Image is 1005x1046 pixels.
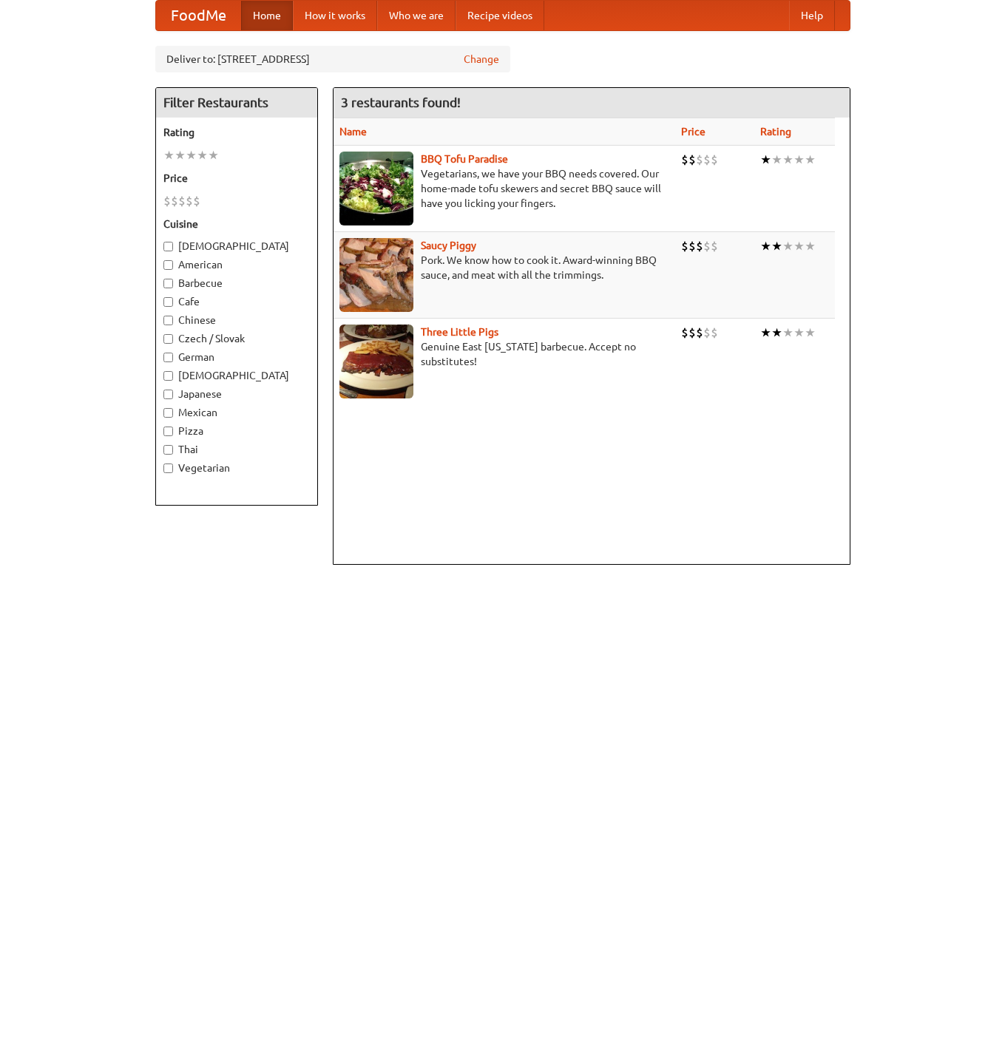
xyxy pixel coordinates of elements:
label: Chinese [163,313,310,327]
a: BBQ Tofu Paradise [421,153,508,165]
img: saucy.jpg [339,238,413,312]
input: German [163,353,173,362]
li: ★ [805,325,816,341]
li: ★ [782,325,793,341]
a: Change [464,52,499,67]
li: ★ [805,238,816,254]
p: Genuine East [US_STATE] barbecue. Accept no substitutes! [339,339,669,369]
li: ★ [782,152,793,168]
li: $ [703,152,711,168]
input: Pizza [163,427,173,436]
h5: Cuisine [163,217,310,231]
li: $ [178,193,186,209]
li: $ [681,152,688,168]
div: Deliver to: [STREET_ADDRESS] [155,46,510,72]
li: ★ [771,152,782,168]
li: $ [193,193,200,209]
li: $ [703,325,711,341]
li: ★ [186,147,197,163]
li: $ [681,325,688,341]
li: ★ [760,152,771,168]
label: Japanese [163,387,310,401]
a: FoodMe [156,1,241,30]
a: Rating [760,126,791,137]
a: Home [241,1,293,30]
li: ★ [793,325,805,341]
label: Barbecue [163,276,310,291]
li: $ [711,238,718,254]
a: How it works [293,1,377,30]
img: littlepigs.jpg [339,325,413,398]
input: Chinese [163,316,173,325]
li: ★ [208,147,219,163]
li: ★ [760,325,771,341]
li: $ [186,193,193,209]
li: ★ [805,152,816,168]
li: ★ [175,147,186,163]
li: $ [696,325,703,341]
label: Mexican [163,405,310,420]
a: Who we are [377,1,456,30]
input: [DEMOGRAPHIC_DATA] [163,242,173,251]
label: Cafe [163,294,310,309]
label: Vegetarian [163,461,310,475]
li: $ [703,238,711,254]
a: Recipe videos [456,1,544,30]
label: [DEMOGRAPHIC_DATA] [163,239,310,254]
li: ★ [793,238,805,254]
label: Czech / Slovak [163,331,310,346]
label: [DEMOGRAPHIC_DATA] [163,368,310,383]
li: $ [171,193,178,209]
li: $ [688,152,696,168]
label: Thai [163,442,310,457]
input: Japanese [163,390,173,399]
a: Three Little Pigs [421,326,498,338]
input: Vegetarian [163,463,173,473]
li: $ [681,238,688,254]
li: $ [163,193,171,209]
input: [DEMOGRAPHIC_DATA] [163,371,173,381]
input: Barbecue [163,279,173,288]
li: $ [711,152,718,168]
label: Pizza [163,424,310,438]
input: Czech / Slovak [163,334,173,344]
li: $ [688,238,696,254]
input: Thai [163,445,173,455]
h5: Rating [163,125,310,140]
a: Price [681,126,705,137]
p: Pork. We know how to cook it. Award-winning BBQ sauce, and meat with all the trimmings. [339,253,669,282]
li: ★ [771,238,782,254]
li: ★ [793,152,805,168]
li: $ [688,325,696,341]
input: Cafe [163,297,173,307]
a: Help [789,1,835,30]
a: Name [339,126,367,137]
li: $ [711,325,718,341]
li: ★ [771,325,782,341]
a: Saucy Piggy [421,240,476,251]
p: Vegetarians, we have your BBQ needs covered. Our home-made tofu skewers and secret BBQ sauce will... [339,166,669,211]
li: $ [696,152,703,168]
li: ★ [197,147,208,163]
li: ★ [760,238,771,254]
li: $ [696,238,703,254]
input: Mexican [163,408,173,418]
li: ★ [163,147,175,163]
li: ★ [782,238,793,254]
h5: Price [163,171,310,186]
ng-pluralize: 3 restaurants found! [341,95,461,109]
label: American [163,257,310,272]
h4: Filter Restaurants [156,88,317,118]
label: German [163,350,310,364]
input: American [163,260,173,270]
img: tofuparadise.jpg [339,152,413,225]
